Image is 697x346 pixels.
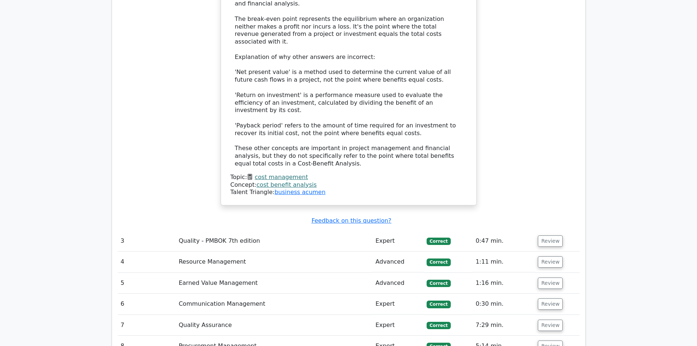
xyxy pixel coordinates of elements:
[372,294,424,315] td: Expert
[372,252,424,272] td: Advanced
[538,320,563,331] button: Review
[473,273,535,294] td: 1:16 min.
[176,315,372,336] td: Quality Assurance
[427,258,450,266] span: Correct
[118,231,176,252] td: 3
[176,273,372,294] td: Earned Value Management
[372,231,424,252] td: Expert
[372,315,424,336] td: Expert
[538,256,563,268] button: Review
[118,294,176,315] td: 6
[427,322,450,329] span: Correct
[473,231,535,252] td: 0:47 min.
[274,189,325,196] a: business acumen
[427,301,450,308] span: Correct
[311,217,391,224] a: Feedback on this question?
[118,252,176,272] td: 4
[473,252,535,272] td: 1:11 min.
[538,235,563,247] button: Review
[427,238,450,245] span: Correct
[231,174,467,196] div: Talent Triangle:
[231,181,467,189] div: Concept:
[176,252,372,272] td: Resource Management
[255,174,308,181] a: cost management
[473,315,535,336] td: 7:29 min.
[176,231,372,252] td: Quality - PMBOK 7th edition
[372,273,424,294] td: Advanced
[538,298,563,310] button: Review
[118,273,176,294] td: 5
[176,294,372,315] td: Communication Management
[427,280,450,287] span: Correct
[256,181,316,188] a: cost benefit analysis
[231,174,467,181] div: Topic:
[538,278,563,289] button: Review
[118,315,176,336] td: 7
[473,294,535,315] td: 0:30 min.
